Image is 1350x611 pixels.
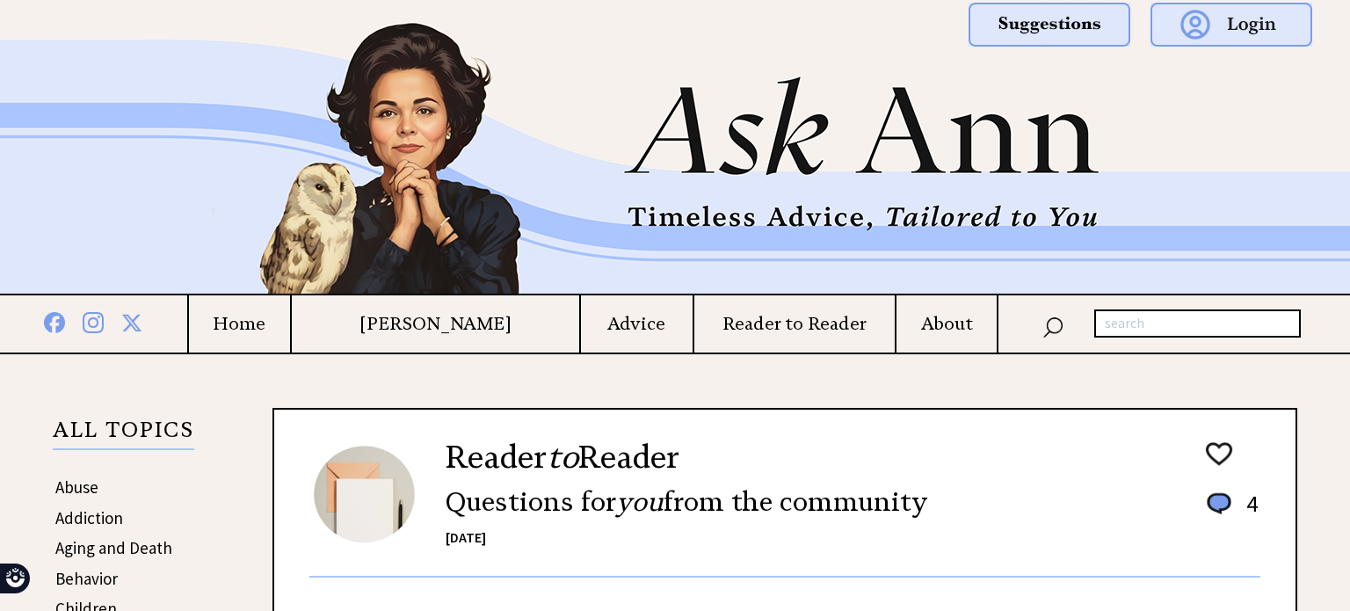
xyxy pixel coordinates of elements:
[55,568,118,589] a: Behavior
[55,507,123,528] a: Addiction
[969,3,1130,47] img: suggestions.png
[309,445,419,544] img: reader-image.png
[616,485,664,518] span: you
[581,313,693,335] a: Advice
[83,309,104,333] img: instagram%20blue.png
[1308,4,1312,294] img: right_new2d.png
[446,478,1054,558] div: [DATE]
[42,4,1308,294] img: Ask%20Ann%20small.png
[55,476,98,498] a: Abuse
[694,313,895,335] a: Reader to Reader
[1203,490,1235,518] img: message_round%201.png
[53,420,194,450] p: ALL TOPICS
[292,313,578,335] a: [PERSON_NAME]
[1094,309,1301,338] input: search
[446,478,1054,516] div: Questions for from the community
[55,537,172,558] a: Aging and Death
[896,313,997,335] a: About
[1042,313,1063,338] img: search_nav.png
[44,309,65,333] img: facebook%20blue.png
[1203,439,1235,469] img: heart_outline%201.png
[189,313,291,335] a: Home
[446,436,1054,558] div: Reader Reader
[121,309,142,333] img: x%20blue.png
[1237,489,1259,535] td: 4
[1150,3,1312,47] img: login.png
[547,437,578,476] span: to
